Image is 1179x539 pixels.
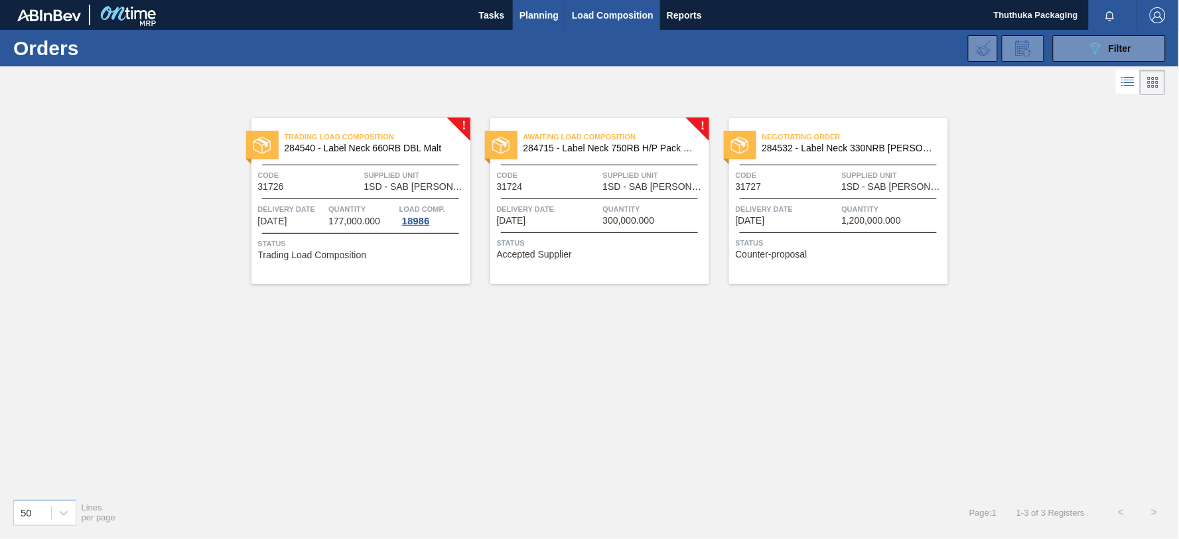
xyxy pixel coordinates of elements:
h1: Orders [13,40,209,56]
div: List Vision [1116,70,1141,95]
span: Quantity [328,202,396,216]
span: 31727 [736,182,762,192]
span: 31724 [497,182,523,192]
span: 284715 - Label Neck 750RB H/P Pack Upgrade [523,143,699,153]
div: Import Order Negotiation [968,35,998,62]
img: status [492,137,510,154]
span: Load Composition [572,7,654,23]
span: Lines per page [82,502,116,522]
span: Tasks [477,7,506,23]
button: > [1138,496,1171,529]
span: 1SD - SAB Rosslyn Brewery [842,182,945,192]
span: Delivery Date [497,202,600,216]
span: Awaiting Load Composition [523,130,709,143]
span: Load Comp. [399,202,445,216]
div: Order Review Request [1002,35,1044,62]
span: Status [497,236,706,250]
span: Negotiating Order [762,130,948,143]
span: Status [258,237,467,250]
div: 18986 [399,216,433,226]
span: 09/12/2025 [497,216,526,226]
span: Status [736,236,945,250]
a: statusNegotiating Order284532 - Label Neck 330NRB [PERSON_NAME] 4X6 23Code31727Supplied Unit1SD -... [709,118,948,284]
img: Logout [1150,7,1166,23]
div: 50 [21,507,32,518]
a: !statusAwaiting Load Composition284715 - Label Neck 750RB H/P Pack UpgradeCode31724Supplied Unit1... [470,118,709,284]
span: Quantity [603,202,706,216]
img: status [253,137,271,154]
span: 284532 - Label Neck 330NRB Castle DM 4X6 23 [762,143,937,153]
span: Code [258,169,361,182]
span: Delivery Date [258,202,326,216]
span: Planning [520,7,559,23]
span: Page : 1 [969,508,997,518]
span: 177,000.000 [328,216,380,226]
a: !statusTrading Load Composition284540 - Label Neck 660RB DBL MaltCode31726Supplied Unit1SD - SAB ... [232,118,470,284]
span: 1 - 3 of 3 Registers [1016,508,1085,518]
span: 1,200,000.000 [842,216,902,226]
span: Accepted Supplier [497,250,573,260]
img: TNhmsLtSVTkK8tSr43FrP2fwEKptu5GPRR3wAAAABJRU5ErkJggg== [17,9,81,21]
span: Trading Load Composition [285,130,470,143]
div: Card Vision [1141,70,1166,95]
button: Filter [1053,35,1166,62]
span: Code [736,169,839,182]
span: Supplied Unit [842,169,945,182]
span: 284540 - Label Neck 660RB DBL Malt [285,143,460,153]
span: Counter-proposal [736,250,807,260]
span: Filter [1109,43,1131,54]
span: Supplied Unit [603,169,706,182]
span: Quantity [842,202,945,216]
span: Delivery Date [736,202,839,216]
span: Reports [667,7,702,23]
span: 09/13/2025 [736,216,765,226]
span: 1SD - SAB Rosslyn Brewery [364,182,467,192]
img: status [731,137,748,154]
span: 09/12/2025 [258,216,287,226]
span: 31726 [258,182,284,192]
span: Trading Load Composition [258,250,367,260]
button: Notifications [1089,6,1131,25]
span: 300,000.000 [603,216,655,226]
span: Code [497,169,600,182]
button: < [1105,496,1138,529]
span: Supplied Unit [364,169,467,182]
a: Load Comp.18986 [399,202,467,226]
span: 1SD - SAB Rosslyn Brewery [603,182,706,192]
